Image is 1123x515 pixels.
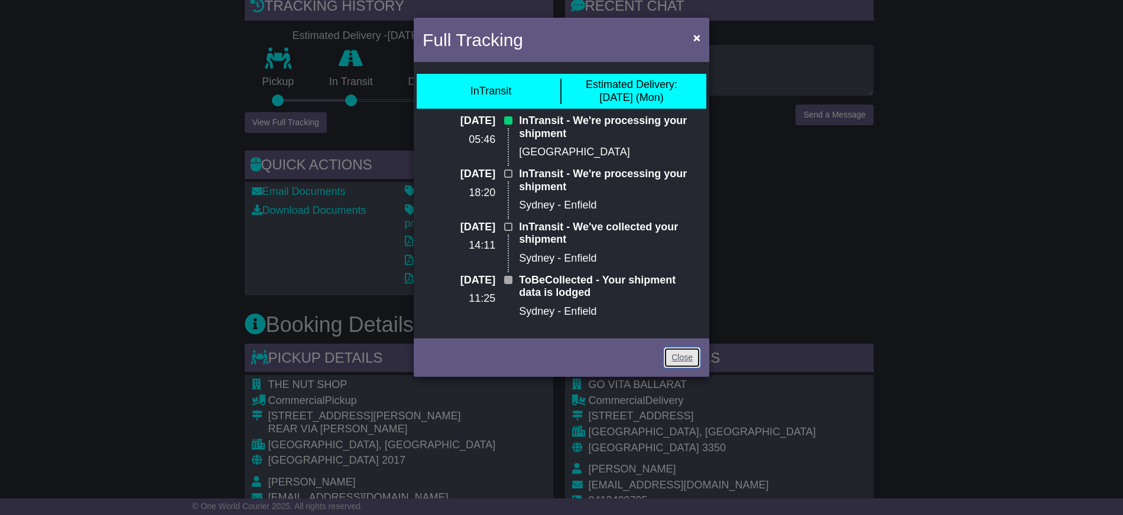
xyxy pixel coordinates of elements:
[519,115,700,140] p: InTransit - We're processing your shipment
[423,27,523,53] h4: Full Tracking
[519,168,700,193] p: InTransit - We're processing your shipment
[664,347,700,368] a: Close
[423,292,495,305] p: 11:25
[687,25,706,50] button: Close
[519,252,700,265] p: Sydney - Enfield
[519,221,700,246] p: InTransit - We've collected your shipment
[693,31,700,44] span: ×
[423,221,495,234] p: [DATE]
[423,274,495,287] p: [DATE]
[586,79,677,104] div: [DATE] (Mon)
[519,305,700,318] p: Sydney - Enfield
[586,79,677,90] span: Estimated Delivery:
[519,274,700,299] p: ToBeCollected - Your shipment data is lodged
[423,239,495,252] p: 14:11
[470,85,511,98] div: InTransit
[423,187,495,200] p: 18:20
[423,133,495,146] p: 05:46
[519,146,700,159] p: [GEOGRAPHIC_DATA]
[423,115,495,128] p: [DATE]
[519,199,700,212] p: Sydney - Enfield
[423,168,495,181] p: [DATE]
